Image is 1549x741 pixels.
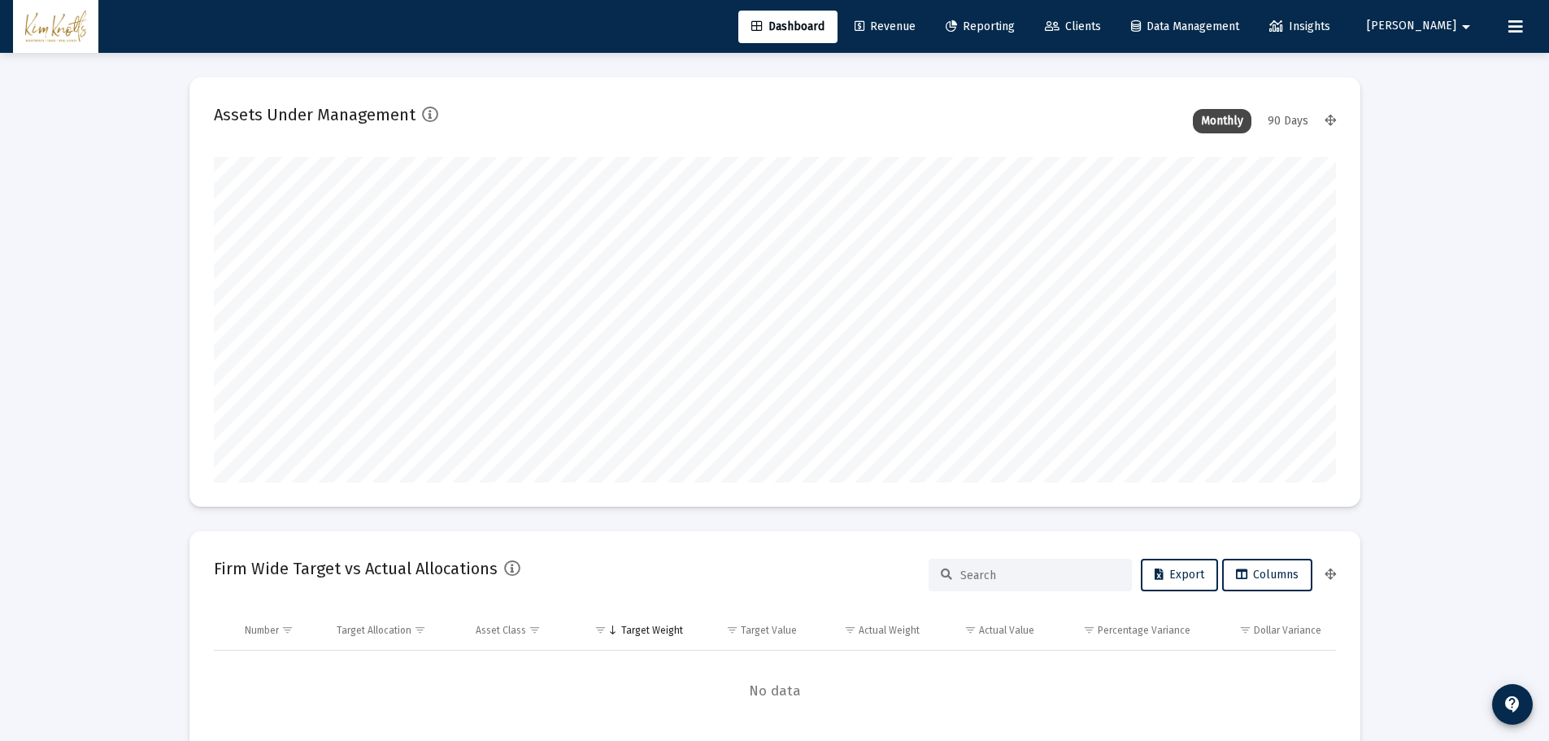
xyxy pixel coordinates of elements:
[946,20,1015,33] span: Reporting
[1118,11,1252,43] a: Data Management
[964,624,977,636] span: Show filter options for column 'Actual Value'
[859,624,920,637] div: Actual Weight
[694,611,809,650] td: Column Target Value
[1236,568,1299,582] span: Columns
[1083,624,1095,636] span: Show filter options for column 'Percentage Variance'
[741,624,797,637] div: Target Value
[1141,559,1218,591] button: Export
[1131,20,1239,33] span: Data Management
[476,624,526,637] div: Asset Class
[529,624,541,636] span: Show filter options for column 'Asset Class'
[1155,568,1204,582] span: Export
[245,624,279,637] div: Number
[464,611,572,650] td: Column Asset Class
[1202,611,1335,650] td: Column Dollar Variance
[1503,695,1522,714] mat-icon: contact_support
[933,11,1028,43] a: Reporting
[726,624,738,636] span: Show filter options for column 'Target Value'
[1222,559,1312,591] button: Columns
[844,624,856,636] span: Show filter options for column 'Actual Weight'
[233,611,326,650] td: Column Number
[214,682,1336,700] span: No data
[214,611,1336,732] div: Data grid
[621,624,683,637] div: Target Weight
[1239,624,1251,636] span: Show filter options for column 'Dollar Variance'
[337,624,411,637] div: Target Allocation
[1347,10,1495,42] button: [PERSON_NAME]
[1032,11,1114,43] a: Clients
[25,11,86,43] img: Dashboard
[1098,624,1190,637] div: Percentage Variance
[979,624,1034,637] div: Actual Value
[281,624,294,636] span: Show filter options for column 'Number'
[808,611,930,650] td: Column Actual Weight
[855,20,916,33] span: Revenue
[1367,20,1456,33] span: [PERSON_NAME]
[751,20,825,33] span: Dashboard
[1254,624,1321,637] div: Dollar Variance
[931,611,1046,650] td: Column Actual Value
[1045,20,1101,33] span: Clients
[594,624,607,636] span: Show filter options for column 'Target Weight'
[214,102,416,128] h2: Assets Under Management
[214,556,498,582] h2: Firm Wide Target vs Actual Allocations
[1260,109,1316,133] div: 90 Days
[1046,611,1202,650] td: Column Percentage Variance
[1256,11,1343,43] a: Insights
[572,611,694,650] td: Column Target Weight
[325,611,464,650] td: Column Target Allocation
[1269,20,1330,33] span: Insights
[738,11,838,43] a: Dashboard
[1193,109,1251,133] div: Monthly
[414,624,426,636] span: Show filter options for column 'Target Allocation'
[960,569,1120,582] input: Search
[1456,11,1476,43] mat-icon: arrow_drop_down
[842,11,929,43] a: Revenue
